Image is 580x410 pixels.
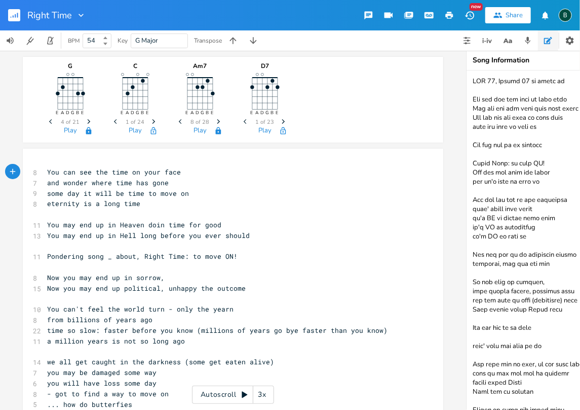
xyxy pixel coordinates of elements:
[141,110,144,116] text: B
[118,38,128,44] div: Key
[256,119,275,125] span: 1 of 23
[47,400,132,409] span: ... how do butterfies
[186,110,188,116] text: E
[126,110,130,116] text: A
[47,284,246,293] span: Now you may end up political, unhappy the outcome
[61,110,65,116] text: A
[47,315,152,324] span: from billions of years ago
[47,189,189,198] span: some day it will be time to move on
[559,9,572,22] div: BruCe
[82,110,84,116] text: E
[194,38,222,44] div: Transpose
[47,304,234,314] span: You can't feel the world turn - only the yearn
[506,11,523,20] div: Share
[261,110,264,116] text: D
[276,110,279,116] text: E
[135,36,158,45] span: G Major
[191,110,195,116] text: A
[459,6,480,24] button: New
[47,231,250,240] span: You may end up in Hell long before you ever should
[559,4,572,27] button: B
[27,11,72,20] span: Right Time
[211,110,214,116] text: E
[196,110,200,116] text: D
[110,63,161,69] div: C
[194,127,207,135] button: Play
[126,119,145,125] span: 1 of 24
[129,127,142,135] button: Play
[470,3,483,11] div: New
[131,110,135,116] text: D
[76,110,80,116] text: B
[68,38,80,44] div: BPM
[485,7,531,23] button: Share
[47,326,388,335] span: time so slow: faster before you know (millions of years go bye faster than you know)
[256,110,259,116] text: A
[47,252,238,261] span: Pondering song _ about, Right Time: to move ON!
[240,63,290,69] div: D7
[45,63,96,69] div: G
[64,127,77,135] button: Play
[271,110,274,116] text: B
[258,127,272,135] button: Play
[175,63,225,69] div: Am7
[47,368,157,377] span: you may be damaged some way
[191,119,210,125] span: 8 of 28
[47,167,181,177] span: You can see the time on your face
[61,119,80,125] span: 4 of 21
[47,199,140,208] span: eternity is a long time
[47,379,157,388] span: you will have loss some day
[47,389,169,398] span: - got to find a way to move on
[201,110,205,116] text: G
[146,110,149,116] text: E
[47,220,221,229] span: You may end up in Heaven doin time for good
[66,110,70,116] text: D
[266,110,269,116] text: G
[47,178,169,187] span: and wonder where time has gone
[251,110,253,116] text: E
[206,110,209,116] text: B
[71,110,75,116] text: G
[47,336,185,346] span: a million years is not so long ago
[121,110,124,116] text: E
[47,357,274,366] span: we all get caught in the darkness (some get eaten alive)
[47,273,165,282] span: Now you may end up in sorrow,
[253,386,272,404] div: 3x
[192,386,274,404] div: Autoscroll
[136,110,140,116] text: G
[56,110,59,116] text: E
